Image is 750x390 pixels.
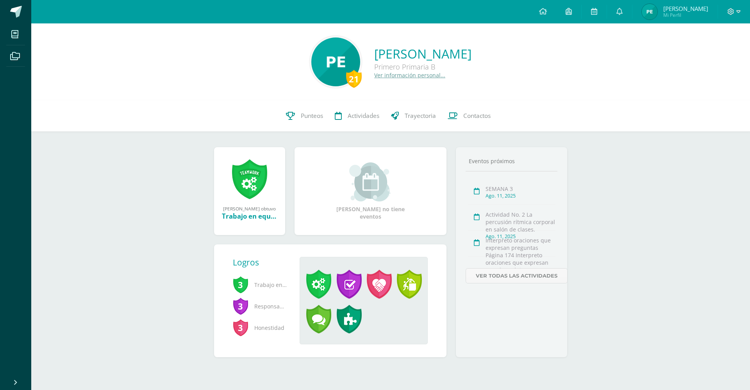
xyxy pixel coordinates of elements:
[466,157,558,165] div: Eventos próximos
[663,5,708,12] span: [PERSON_NAME]
[663,12,708,18] span: Mi Perfil
[346,70,362,88] div: 21
[233,296,287,317] span: Responsabilidad
[349,162,392,201] img: event_small.png
[331,162,409,220] div: [PERSON_NAME] no tiene eventos
[329,100,385,132] a: Actividades
[233,257,294,268] div: Logros
[233,276,248,294] span: 3
[233,274,287,296] span: Trabajo en equipo
[374,71,445,79] a: Ver información personal...
[233,317,287,338] span: Honestidad
[348,112,379,120] span: Actividades
[280,100,329,132] a: Punteos
[442,100,496,132] a: Contactos
[233,319,248,337] span: 3
[405,112,436,120] span: Trayectoria
[222,205,277,212] div: [PERSON_NAME] obtuvo
[642,4,657,20] img: 23ec1711212fb13d506ed84399d281dc.png
[385,100,442,132] a: Trayectoria
[311,37,360,86] img: 8d9fb575b8f6c6a1ec02a83d2367dec9.png
[374,62,471,71] div: Primero Primaria B
[463,112,491,120] span: Contactos
[466,268,568,283] a: Ver todas las actividades
[301,112,323,120] span: Punteos
[486,211,555,233] div: Actividad No. 2 La percusión rítmica corporal en salón de clases.
[233,297,248,315] span: 3
[486,237,555,274] div: Interpreto oraciones que expresan preguntas Página 174 Interpreto oraciones que expresan asombro ...
[486,185,555,192] div: SEMANA 3
[222,212,277,221] div: Trabajo en equipo
[374,45,471,62] a: [PERSON_NAME]
[486,192,555,199] div: Ago. 11, 2025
